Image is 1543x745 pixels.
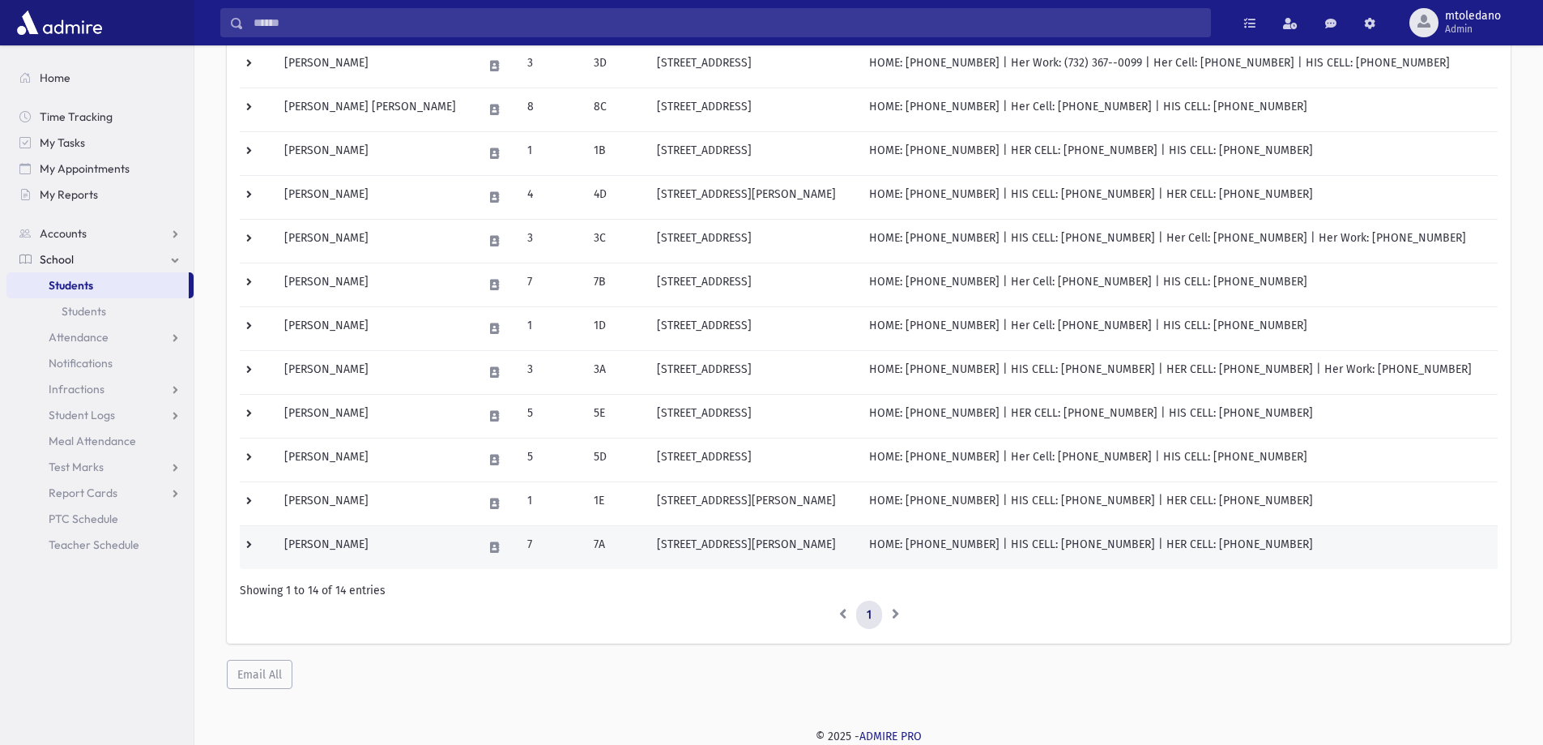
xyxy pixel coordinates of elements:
[6,350,194,376] a: Notifications
[275,263,473,306] td: [PERSON_NAME]
[40,252,74,267] span: School
[584,350,647,394] td: 3A
[859,730,922,743] a: ADMIRE PRO
[584,306,647,350] td: 1D
[275,88,473,131] td: [PERSON_NAME] [PERSON_NAME]
[584,44,647,88] td: 3D
[227,660,292,689] button: Email All
[584,88,647,131] td: 8C
[6,454,194,480] a: Test Marks
[859,394,1498,438] td: HOME: [PHONE_NUMBER] | HER CELL: [PHONE_NUMBER] | HIS CELL: [PHONE_NUMBER]
[220,728,1517,745] div: © 2025 -
[584,394,647,438] td: 5E
[518,131,584,175] td: 1
[647,219,860,263] td: [STREET_ADDRESS]
[647,438,860,482] td: [STREET_ADDRESS]
[49,382,104,396] span: Infractions
[49,356,113,370] span: Notifications
[275,44,473,88] td: [PERSON_NAME]
[1445,10,1501,23] span: mtoledano
[518,350,584,394] td: 3
[40,135,85,150] span: My Tasks
[859,438,1498,482] td: HOME: [PHONE_NUMBER] | Her Cell: [PHONE_NUMBER] | HIS CELL: [PHONE_NUMBER]
[40,161,130,176] span: My Appointments
[6,182,194,208] a: My Reports
[647,525,860,569] td: [STREET_ADDRESS][PERSON_NAME]
[49,460,104,474] span: Test Marks
[49,408,115,422] span: Student Logs
[859,306,1498,350] td: HOME: [PHONE_NUMBER] | Her Cell: [PHONE_NUMBER] | HIS CELL: [PHONE_NUMBER]
[518,394,584,438] td: 5
[518,438,584,482] td: 5
[518,263,584,306] td: 7
[584,263,647,306] td: 7B
[275,482,473,525] td: [PERSON_NAME]
[49,278,93,293] span: Students
[6,532,194,558] a: Teacher Schedule
[647,306,860,350] td: [STREET_ADDRESS]
[6,506,194,532] a: PTC Schedule
[859,131,1498,175] td: HOME: [PHONE_NUMBER] | HER CELL: [PHONE_NUMBER] | HIS CELL: [PHONE_NUMBER]
[49,537,139,552] span: Teacher Schedule
[518,306,584,350] td: 1
[647,482,860,525] td: [STREET_ADDRESS][PERSON_NAME]
[49,512,118,526] span: PTC Schedule
[6,104,194,130] a: Time Tracking
[6,221,194,246] a: Accounts
[6,402,194,428] a: Student Logs
[859,525,1498,569] td: HOME: [PHONE_NUMBER] | HIS CELL: [PHONE_NUMBER] | HER CELL: [PHONE_NUMBER]
[40,226,87,241] span: Accounts
[275,131,473,175] td: [PERSON_NAME]
[275,175,473,219] td: [PERSON_NAME]
[244,8,1210,37] input: Search
[584,175,647,219] td: 4D
[275,350,473,394] td: [PERSON_NAME]
[647,350,860,394] td: [STREET_ADDRESS]
[518,525,584,569] td: 7
[6,65,194,91] a: Home
[6,156,194,182] a: My Appointments
[13,6,106,39] img: AdmirePro
[518,88,584,131] td: 8
[859,350,1498,394] td: HOME: [PHONE_NUMBER] | HIS CELL: [PHONE_NUMBER] | HER CELL: [PHONE_NUMBER] | Her Work: [PHONE_NUM...
[49,486,117,500] span: Report Cards
[859,44,1498,88] td: HOME: [PHONE_NUMBER] | Her Work: (732) 367--0099 | Her Cell: [PHONE_NUMBER] | HIS CELL: [PHONE_NU...
[275,525,473,569] td: [PERSON_NAME]
[584,438,647,482] td: 5D
[275,394,473,438] td: [PERSON_NAME]
[647,394,860,438] td: [STREET_ADDRESS]
[6,480,194,506] a: Report Cards
[275,219,473,263] td: [PERSON_NAME]
[6,246,194,272] a: School
[647,263,860,306] td: [STREET_ADDRESS]
[275,306,473,350] td: [PERSON_NAME]
[584,525,647,569] td: 7A
[859,88,1498,131] td: HOME: [PHONE_NUMBER] | Her Cell: [PHONE_NUMBER] | HIS CELL: [PHONE_NUMBER]
[6,298,194,324] a: Students
[584,219,647,263] td: 3C
[647,44,860,88] td: [STREET_ADDRESS]
[6,376,194,402] a: Infractions
[647,131,860,175] td: [STREET_ADDRESS]
[40,187,98,202] span: My Reports
[49,434,136,448] span: Meal Attendance
[40,109,113,124] span: Time Tracking
[518,175,584,219] td: 4
[518,219,584,263] td: 3
[275,438,473,482] td: [PERSON_NAME]
[6,324,194,350] a: Attendance
[859,263,1498,306] td: HOME: [PHONE_NUMBER] | Her Cell: [PHONE_NUMBER] | HIS CELL: [PHONE_NUMBER]
[6,130,194,156] a: My Tasks
[40,71,70,85] span: Home
[6,272,189,298] a: Students
[859,175,1498,219] td: HOME: [PHONE_NUMBER] | HIS CELL: [PHONE_NUMBER] | HER CELL: [PHONE_NUMBER]
[518,44,584,88] td: 3
[647,88,860,131] td: [STREET_ADDRESS]
[6,428,194,454] a: Meal Attendance
[859,482,1498,525] td: HOME: [PHONE_NUMBER] | HIS CELL: [PHONE_NUMBER] | HER CELL: [PHONE_NUMBER]
[584,482,647,525] td: 1E
[1445,23,1501,36] span: Admin
[49,330,109,345] span: Attendance
[859,219,1498,263] td: HOME: [PHONE_NUMBER] | HIS CELL: [PHONE_NUMBER] | Her Cell: [PHONE_NUMBER] | Her Work: [PHONE_NUM...
[240,582,1498,599] div: Showing 1 to 14 of 14 entries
